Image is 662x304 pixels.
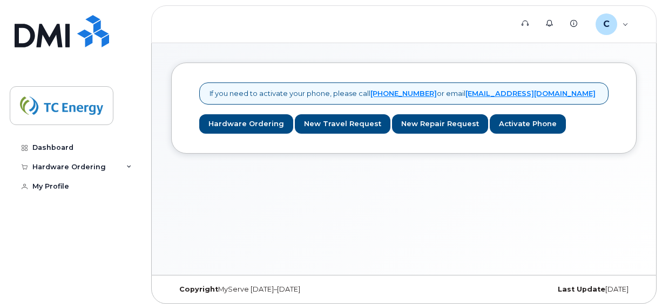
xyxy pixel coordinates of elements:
p: If you need to activate your phone, please call or email [210,88,596,99]
div: MyServe [DATE]–[DATE] [171,285,326,294]
div: [DATE] [482,285,637,294]
a: [PHONE_NUMBER] [370,89,437,98]
a: [EMAIL_ADDRESS][DOMAIN_NAME] [465,89,596,98]
a: New Travel Request [295,114,390,134]
a: Activate Phone [490,114,566,134]
strong: Last Update [558,285,605,293]
a: New Repair Request [392,114,488,134]
strong: Copyright [179,285,218,293]
a: Hardware Ordering [199,114,293,134]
